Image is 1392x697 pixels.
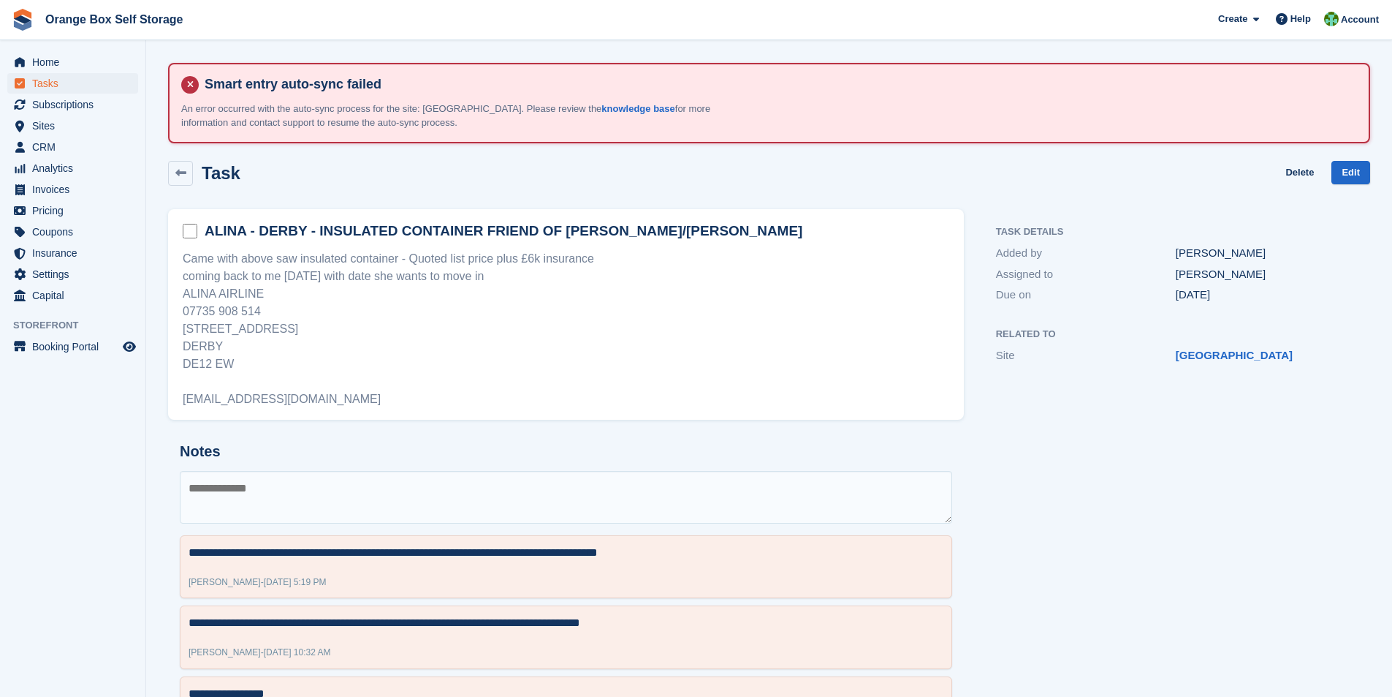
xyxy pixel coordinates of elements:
[7,94,138,115] a: menu
[32,116,120,136] span: Sites
[189,647,261,658] span: [PERSON_NAME]
[13,318,145,333] span: Storefront
[1176,245,1355,262] div: [PERSON_NAME]
[1176,266,1355,283] div: [PERSON_NAME]
[996,287,1176,304] div: Due on
[7,179,138,200] a: menu
[996,266,1176,283] div: Assigned to
[996,245,1176,262] div: Added by
[32,243,120,263] span: Insurance
[32,52,120,72] span: Home
[199,76,1357,93] h4: Smart entry auto-sync failed
[32,264,120,285] span: Settings
[7,158,138,178] a: menu
[32,200,120,221] span: Pricing
[1290,12,1311,26] span: Help
[264,577,327,587] span: [DATE] 5:19 PM
[181,102,729,130] p: An error occurred with the auto-sync process for the site: [GEOGRAPHIC_DATA]. Please review the f...
[189,577,261,587] span: [PERSON_NAME]
[121,338,138,355] a: Preview store
[32,137,120,157] span: CRM
[1176,349,1293,361] a: [GEOGRAPHIC_DATA]
[205,222,802,241] h2: ALINA - DERBY - INSULATED CONTAINER FRIEND OF [PERSON_NAME]/[PERSON_NAME]
[1341,12,1379,27] span: Account
[1324,12,1339,26] img: Binder Bhardwaj
[180,443,952,460] h2: Notes
[32,73,120,94] span: Tasks
[32,285,120,306] span: Capital
[1331,161,1370,185] a: Edit
[996,227,1355,238] h2: Task Details
[601,103,674,114] a: knowledge base
[7,264,138,285] a: menu
[183,250,949,408] div: Came with above saw insulated container - Quoted list price plus £6k insurance coming back to me ...
[12,9,34,31] img: stora-icon-8386f47178a22dfd0bd8f6a31ec36ba5ce8667c1dd55bd0f319d3a0aa187defe.svg
[32,94,120,115] span: Subscriptions
[7,137,138,157] a: menu
[1218,12,1247,26] span: Create
[32,158,120,178] span: Analytics
[264,647,331,658] span: [DATE] 10:32 AM
[32,222,120,242] span: Coupons
[189,646,331,659] div: -
[7,285,138,306] a: menu
[996,347,1176,364] div: Site
[996,329,1355,340] h2: Related to
[32,179,120,200] span: Invoices
[7,336,138,357] a: menu
[189,576,327,589] div: -
[39,7,189,31] a: Orange Box Self Storage
[1285,161,1314,185] a: Delete
[7,116,138,136] a: menu
[7,243,138,263] a: menu
[1176,287,1355,304] div: [DATE]
[7,200,138,221] a: menu
[7,52,138,72] a: menu
[32,336,120,357] span: Booking Portal
[7,73,138,94] a: menu
[7,222,138,242] a: menu
[202,163,240,183] h2: Task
